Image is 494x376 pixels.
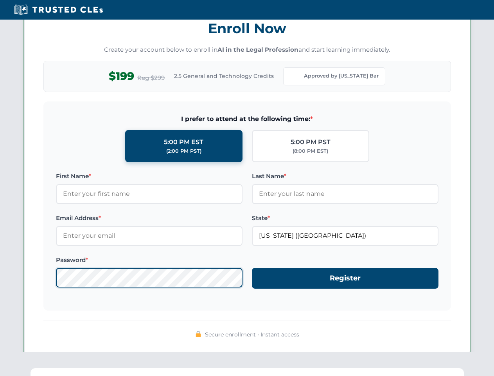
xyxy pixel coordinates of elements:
span: I prefer to attend at the following time: [56,114,438,124]
input: Enter your last name [252,184,438,204]
input: Enter your email [56,226,243,246]
label: Last Name [252,172,438,181]
input: Enter your first name [56,184,243,204]
img: Florida Bar [290,71,301,82]
button: Register [252,268,438,289]
span: $199 [109,67,134,85]
h3: Enroll Now [43,16,451,41]
span: Reg $299 [137,73,165,83]
strong: AI in the Legal Profession [217,46,298,53]
span: 2.5 General and Technology Credits [174,72,274,80]
img: 🔒 [195,331,201,337]
input: Florida (FL) [252,226,438,246]
label: First Name [56,172,243,181]
span: Secure enrollment • Instant access [205,330,299,339]
span: Approved by [US_STATE] Bar [304,72,379,80]
label: Email Address [56,213,243,223]
div: (8:00 PM EST) [293,147,328,155]
label: State [252,213,438,223]
div: 5:00 PM EST [164,137,203,147]
div: 5:00 PM PST [291,137,331,147]
p: Create your account below to enroll in and start learning immediately. [43,45,451,54]
label: Password [56,255,243,265]
img: Trusted CLEs [12,4,105,16]
div: (2:00 PM PST) [166,147,201,155]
